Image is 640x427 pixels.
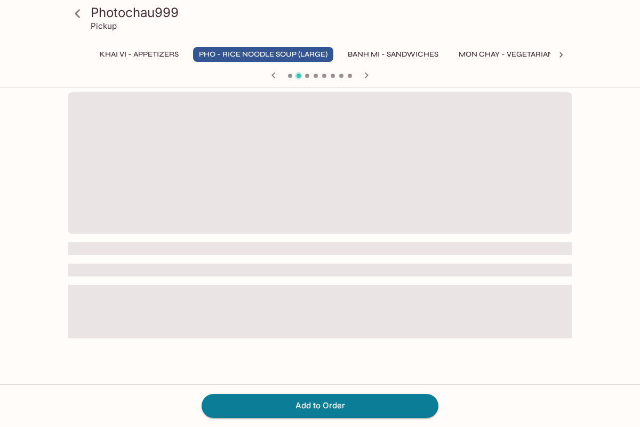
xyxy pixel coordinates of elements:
p: Pickup [91,21,117,31]
button: Mon Chay - Vegetarian Entrees [453,47,595,62]
button: Banh Mi - Sandwiches [342,47,444,62]
h3: Photochau999 [91,4,567,21]
button: Khai Vi - Appetizers [94,47,185,62]
button: Add to Order [202,394,438,417]
button: Pho - Rice Noodle Soup (Large) [193,47,333,62]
